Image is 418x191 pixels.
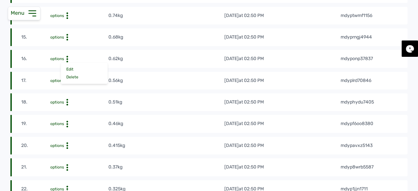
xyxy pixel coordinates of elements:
[108,12,224,19] td: 0.74kg
[239,78,264,83] span: at 02:50 PM
[21,120,50,127] td: 19.
[340,77,398,84] td: mdyplrd70846
[340,34,398,41] td: mdyprngj4944
[21,55,50,62] td: 16.
[61,65,107,73] div: Edit
[239,164,264,170] span: at 02:50 PM
[340,55,398,62] td: mdyponp37837
[340,12,398,19] td: mdyptwmf1156
[50,78,64,83] span: options
[239,56,264,61] span: at 02:50 PM
[108,77,224,84] td: 0.56kg
[340,120,398,127] td: mdypf6oo8380
[224,99,264,105] div: [DATE]
[224,164,264,170] div: [DATE]
[224,34,264,40] div: [DATE]
[224,77,264,84] div: [DATE]
[21,99,50,106] td: 18.
[340,164,398,171] td: mdyp8wrb5587
[108,55,224,62] td: 0.62kg
[50,121,64,126] span: options
[239,99,264,105] span: at 02:50 PM
[50,143,64,148] span: options
[224,56,264,62] div: [DATE]
[224,12,264,19] div: [DATE]
[61,73,107,81] div: Delete
[108,99,224,106] td: 0.51kg
[224,120,264,127] div: [DATE]
[239,13,264,18] span: at 02:50 PM
[50,35,64,40] span: options
[108,120,224,127] td: 0.46kg
[224,142,264,149] div: [DATE]
[50,165,64,169] span: options
[108,142,224,149] td: 0.415kg
[50,100,64,104] span: options
[340,99,398,106] td: mdyphydu7405
[340,142,398,149] td: mdypavxz5143
[21,34,50,41] td: 15.
[11,10,27,16] span: Menu
[21,164,50,171] td: 21.
[108,34,224,41] td: 0.68kg
[21,77,50,84] td: 17.
[50,56,64,61] span: options
[239,143,264,148] span: at 02:50 PM
[239,34,264,40] span: at 02:50 PM
[50,13,64,18] span: options
[108,164,224,171] td: 0.37kg
[21,142,50,149] td: 20.
[239,121,264,126] span: at 02:50 PM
